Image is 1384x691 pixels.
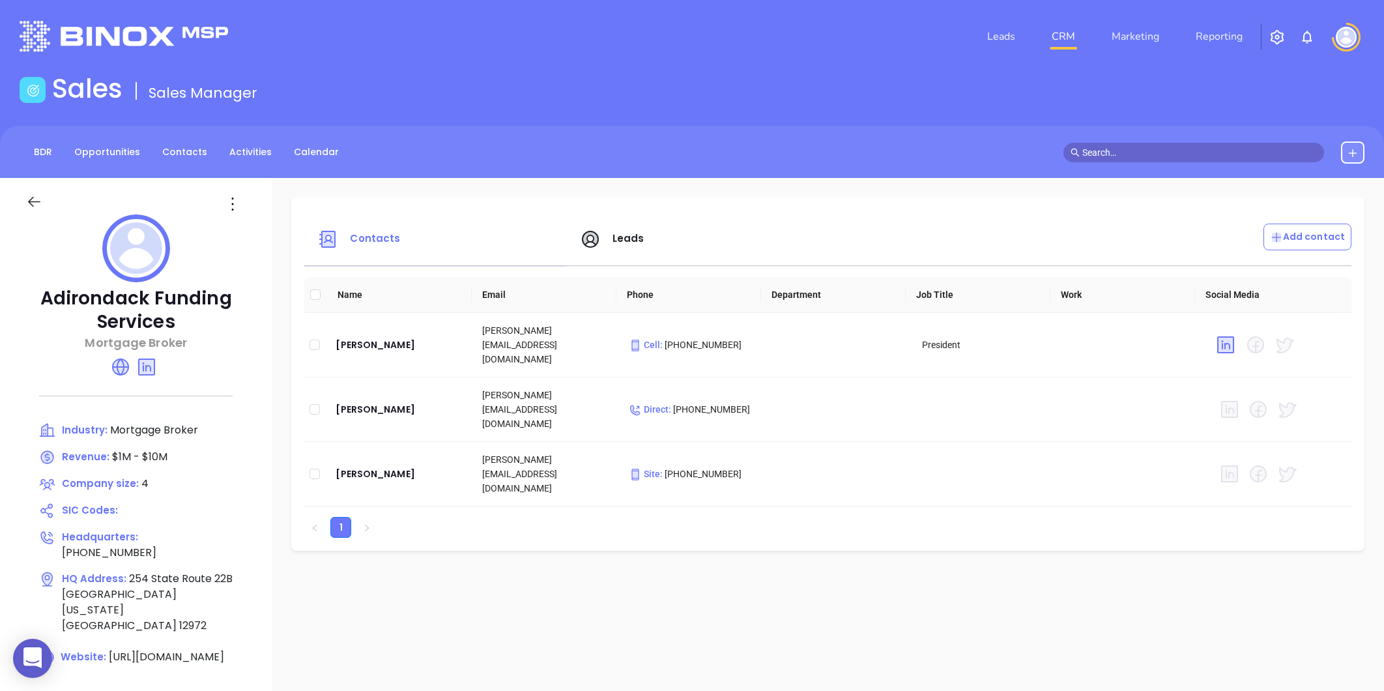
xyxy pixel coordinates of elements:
span: Website: [39,650,106,664]
th: Email [472,277,616,313]
a: Marketing [1106,23,1164,50]
span: Leads [613,231,644,245]
span: Mortgage Broker [110,422,198,437]
a: Reporting [1190,23,1248,50]
span: Cell : [629,340,663,350]
span: [PHONE_NUMBER] [62,545,156,560]
button: right [356,517,377,538]
button: left [304,517,325,538]
span: Industry: [62,423,108,437]
span: right [363,524,371,532]
a: Contacts [154,141,215,163]
p: Mortgage Broker [26,334,246,351]
span: [URL][DOMAIN_NAME] [109,649,224,664]
p: [PHONE_NUMBER] [629,402,755,417]
a: CRM [1046,23,1080,50]
img: profile logo [102,214,170,282]
input: Search… [1082,145,1317,160]
td: [PERSON_NAME][EMAIL_ADDRESS][DOMAIN_NAME] [472,313,618,377]
h1: Sales [52,73,123,104]
td: President [912,313,1058,377]
img: user [1336,27,1357,48]
span: SIC Codes: [62,503,118,517]
span: Company size: [62,477,139,490]
span: 4 [141,476,149,491]
a: BDR [26,141,60,163]
p: Adirondack Funding Services [26,287,246,334]
a: 1 [331,518,351,537]
p: [PHONE_NUMBER] [629,467,755,481]
td: [PERSON_NAME][EMAIL_ADDRESS][DOMAIN_NAME] [472,442,618,507]
span: 254 State Route 22B [GEOGRAPHIC_DATA] [US_STATE] [GEOGRAPHIC_DATA] 12972 [62,571,233,633]
li: Previous Page [304,517,325,538]
li: 1 [330,517,351,538]
p: Add contact [1270,230,1345,244]
a: Calendar [286,141,347,163]
span: Contacts [350,231,400,245]
th: Job Title [906,277,1050,313]
span: $1M - $10M [112,449,167,464]
img: iconSetting [1269,29,1285,45]
p: [PHONE_NUMBER] [629,338,755,352]
th: Phone [616,277,761,313]
a: Opportunities [66,141,148,163]
th: Name [327,277,472,313]
span: Sales Manager [149,83,257,103]
img: logo [20,21,228,51]
li: Next Page [356,517,377,538]
span: Revenue: [62,450,109,463]
img: iconNotification [1299,29,1315,45]
a: [PERSON_NAME] [336,466,461,482]
a: Leads [982,23,1020,50]
a: Activities [222,141,280,163]
span: HQ Address: [62,572,126,585]
span: Site : [629,469,663,479]
span: Headquarters: [62,530,138,544]
span: search [1071,148,1080,157]
th: Department [761,277,906,313]
th: Work [1050,277,1195,313]
span: Direct : [629,404,671,415]
a: [PERSON_NAME] [336,337,461,353]
span: left [311,524,319,532]
a: [PERSON_NAME] [336,402,461,417]
td: [PERSON_NAME][EMAIL_ADDRESS][DOMAIN_NAME] [472,377,618,442]
th: Social Media [1195,277,1340,313]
